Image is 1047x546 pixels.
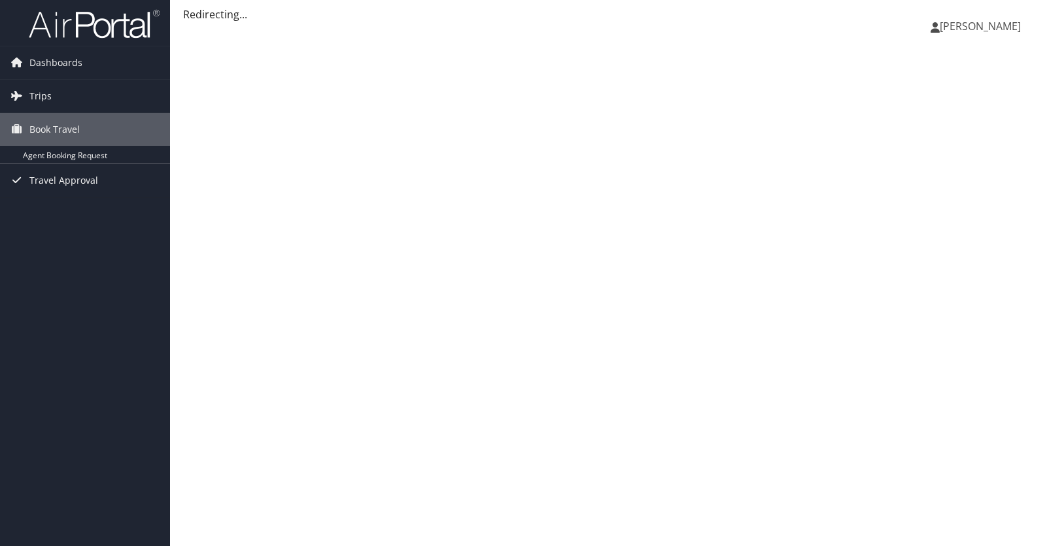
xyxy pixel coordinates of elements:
[29,113,80,146] span: Book Travel
[29,9,160,39] img: airportal-logo.png
[29,80,52,112] span: Trips
[931,7,1034,46] a: [PERSON_NAME]
[29,46,82,79] span: Dashboards
[29,164,98,197] span: Travel Approval
[940,19,1021,33] span: [PERSON_NAME]
[183,7,1034,22] div: Redirecting...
